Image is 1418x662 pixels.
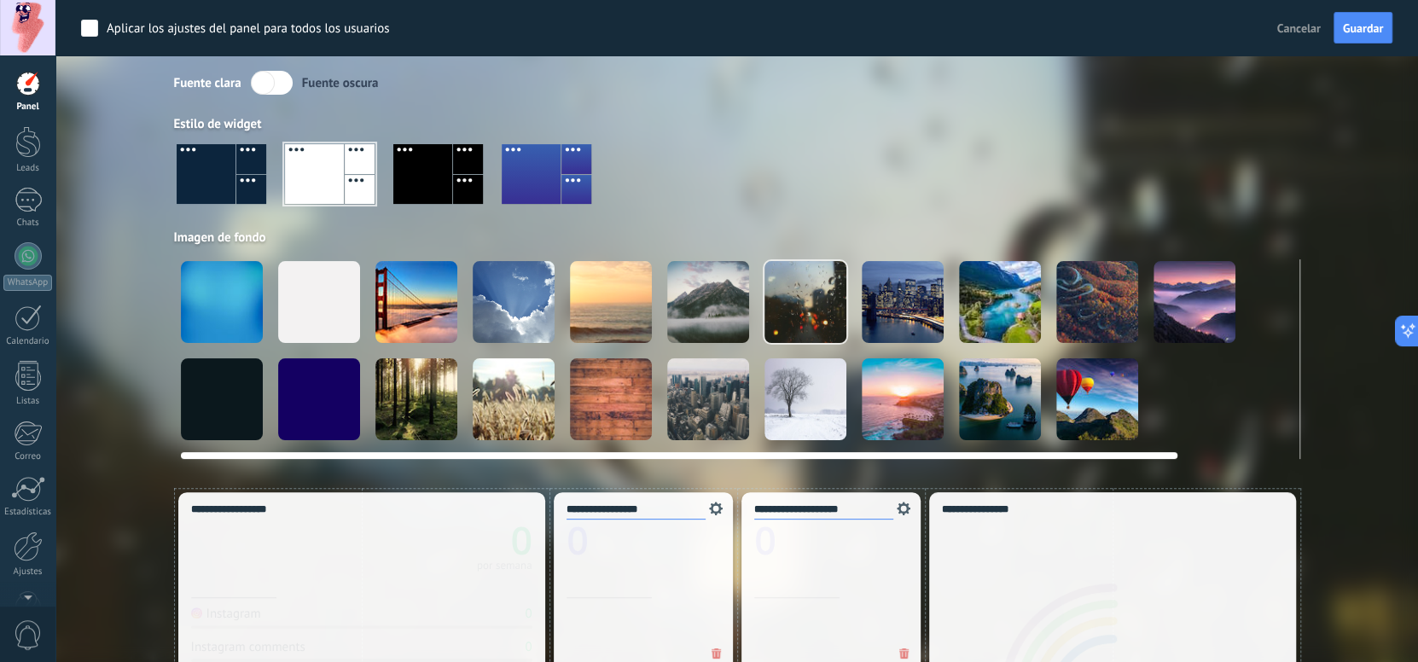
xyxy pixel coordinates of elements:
div: Listas [3,396,53,407]
div: Estilo de widget [174,116,1300,132]
div: Ajustes [3,566,53,578]
div: WhatsApp [3,275,52,291]
div: Aplicar los ajustes del panel para todos los usuarios [107,20,390,38]
div: Calendario [3,336,53,347]
div: Fuente clara [174,75,241,91]
button: Guardar [1334,12,1392,44]
div: Imagen de fondo [174,229,1300,246]
div: Panel [3,102,53,113]
div: Chats [3,218,53,229]
div: Leads [3,163,53,174]
button: Cancelar [1270,15,1328,41]
div: Correo [3,451,53,462]
div: Fuente oscura [302,75,379,91]
div: Estadísticas [3,507,53,518]
span: Cancelar [1277,20,1321,36]
span: Guardar [1343,22,1383,34]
